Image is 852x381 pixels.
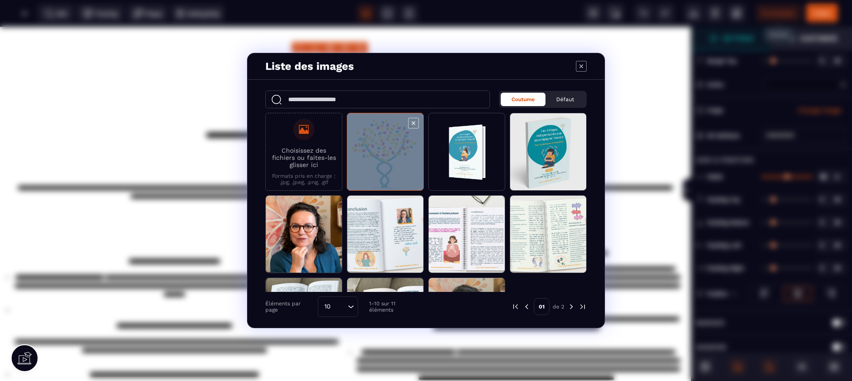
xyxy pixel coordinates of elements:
[265,300,313,313] p: Éléments par page
[511,303,520,311] img: prev
[567,303,575,311] img: next
[553,303,564,310] p: de 2
[270,147,337,168] p: Choisissez des fichiers ou faites-les glisser ici
[579,303,587,311] img: next
[523,303,531,311] img: prev
[321,302,334,312] span: 10
[265,60,354,73] h4: Liste des images
[323,27,368,72] img: svg+xml;base64,PHN2ZyB4bWxucz0iaHR0cDovL3d3dy53My5vcmcvMjAwMC9zdmciIHdpZHRoPSIxMDAiIHZpZXdCb3g9Ij...
[270,173,337,185] p: Formats pris en charge : .jpg, .jpeg, .png, .gif
[318,296,358,317] div: Search for option
[511,96,535,103] span: Coutume
[534,298,550,315] p: 01
[369,300,419,313] p: 1-10 sur 11 éléments
[334,302,345,312] input: Search for option
[556,96,574,103] span: Défaut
